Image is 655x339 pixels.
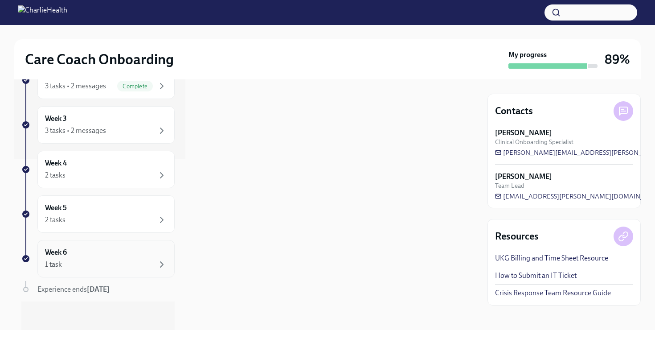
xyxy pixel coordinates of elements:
a: Week 42 tasks [21,151,175,188]
a: Crisis Response Team Resource Guide [495,288,611,298]
a: Week 52 tasks [21,195,175,233]
div: 2 tasks [45,170,65,180]
h4: Contacts [495,104,533,118]
div: 3 tasks • 2 messages [45,126,106,136]
span: Experience ends [37,285,110,294]
a: Week 61 task [21,240,175,277]
h6: Week 3 [45,114,67,124]
img: CharlieHealth [18,5,67,20]
a: 3 tasks • 2 messagesComplete [21,62,175,99]
strong: [PERSON_NAME] [495,128,552,138]
div: 2 tasks [45,215,65,225]
div: 1 task [45,260,62,269]
a: UKG Billing and Time Sheet Resource [495,253,608,263]
span: Clinical Onboarding Specialist [495,138,573,146]
h3: 89% [605,51,630,67]
h4: Resources [495,230,539,243]
strong: [DATE] [87,285,110,294]
h6: Week 4 [45,158,67,168]
span: Complete [117,83,153,90]
h6: Week 6 [45,248,67,257]
a: How to Submit an IT Ticket [495,271,577,281]
h2: Care Coach Onboarding [25,50,174,68]
h6: Week 5 [45,203,67,213]
strong: My progress [508,50,547,60]
strong: [PERSON_NAME] [495,172,552,182]
a: Week 33 tasks • 2 messages [21,106,175,144]
div: 3 tasks • 2 messages [45,81,106,91]
span: Team Lead [495,182,524,190]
